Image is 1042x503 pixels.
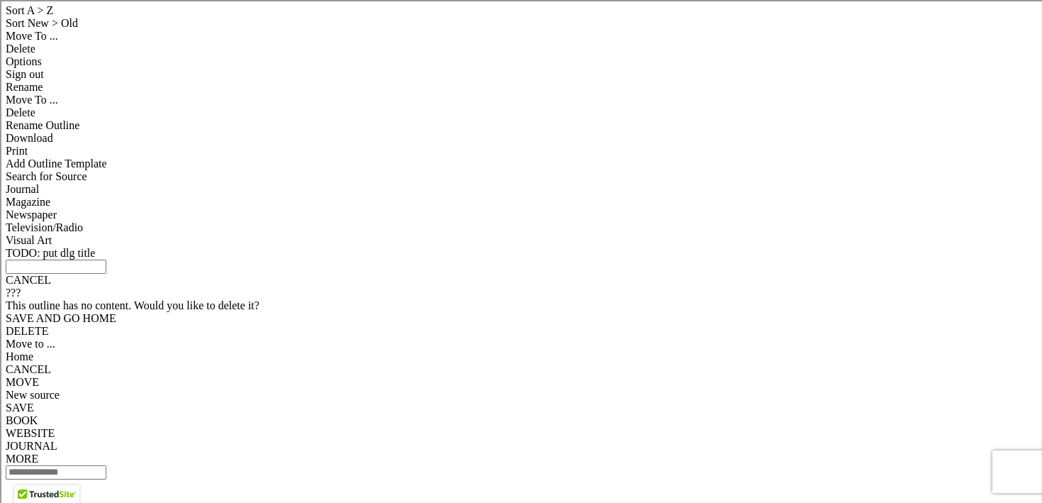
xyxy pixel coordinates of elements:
div: CANCEL [6,275,1036,288]
div: SAVE AND GO HOME [6,314,1036,326]
div: Download [6,133,1036,146]
div: Print [6,146,1036,159]
div: Home [6,352,1036,365]
div: Move To ... [6,95,1036,108]
div: SAVE [6,403,1036,416]
div: JOURNAL [6,441,1036,454]
div: Delete [6,108,1036,121]
div: Television/Radio [6,223,1036,236]
div: Move to ... [6,339,1036,352]
div: CANCEL [6,365,1036,377]
div: MORE [6,454,1036,467]
div: TODO: put dlg title [6,248,1036,261]
div: Rename Outline [6,121,1036,133]
div: Options [6,57,1036,70]
div: Newspaper [6,210,1036,223]
div: BOOK [6,416,1036,429]
div: MOVE [6,377,1036,390]
div: Journal [6,184,1036,197]
div: WEBSITE [6,429,1036,441]
div: Visual Art [6,236,1036,248]
div: DELETE [6,326,1036,339]
div: Sign out [6,70,1036,82]
div: Rename [6,82,1036,95]
div: This outline has no content. Would you like to delete it? [6,301,1036,314]
div: Magazine [6,197,1036,210]
div: Move To ... [6,31,1036,44]
div: Search for Source [6,172,1036,184]
div: New source [6,390,1036,403]
div: ??? [6,288,1036,301]
div: Add Outline Template [6,159,1036,172]
div: Delete [6,44,1036,57]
